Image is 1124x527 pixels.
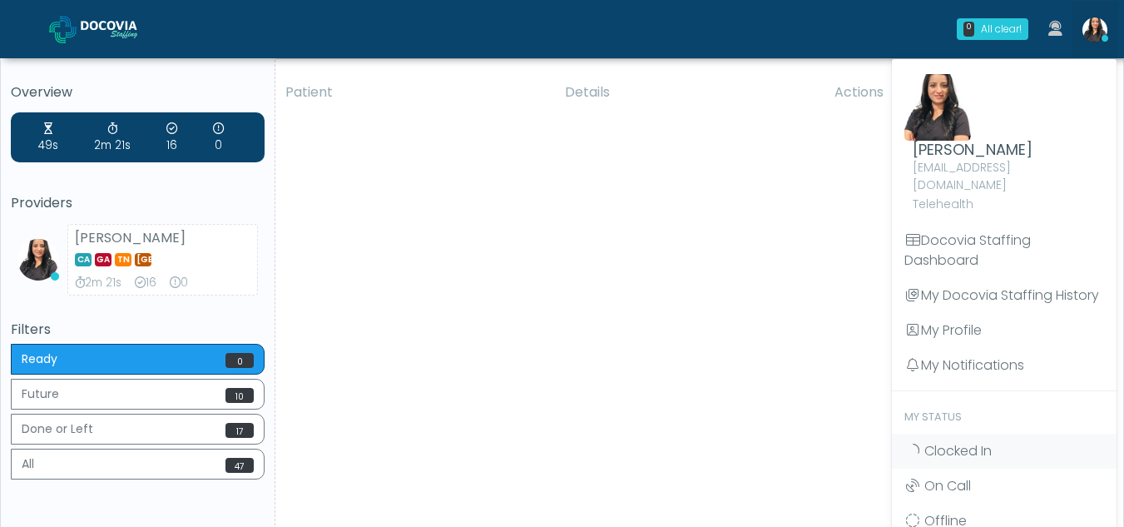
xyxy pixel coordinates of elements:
[824,72,1111,112] th: Actions
[11,196,265,211] h5: Providers
[11,322,265,337] h5: Filters
[11,85,265,100] h5: Overview
[924,476,971,495] span: On Call
[11,449,265,480] button: All47
[555,72,824,112] th: Details
[166,121,177,154] div: 16
[904,410,962,424] span: My Status
[38,121,58,154] div: 49s
[115,253,131,266] span: TN
[892,313,1117,348] a: My Profile
[17,239,59,281] img: Viral Patel
[170,275,188,291] div: 0
[892,278,1117,313] a: My Docovia Staffing History
[892,434,1117,469] a: Clocked In
[225,353,254,368] span: 0
[913,159,1104,194] p: [EMAIL_ADDRESS][DOMAIN_NAME]
[1082,17,1107,42] img: Viral Patel
[94,121,131,154] div: 2m 21s
[13,7,63,57] button: Open LiveChat chat widget
[135,253,151,266] span: [GEOGRAPHIC_DATA]
[892,399,1117,434] a: My Status
[924,441,992,460] span: Clocked In
[904,74,971,141] img: Viral Patel
[11,344,265,484] div: Basic example
[947,12,1038,47] a: 0 All clear!
[981,22,1022,37] div: All clear!
[81,21,164,37] img: Docovia
[892,223,1117,278] a: Docovia Staffing Dashboard
[11,379,265,410] button: Future10
[213,121,224,154] div: 0
[225,458,254,473] span: 47
[275,72,555,112] th: Patient
[75,228,186,247] strong: [PERSON_NAME]
[95,253,111,266] span: GA
[963,22,974,37] div: 0
[913,196,1104,213] p: Telehealth
[225,388,254,403] span: 10
[892,348,1117,383] a: My Notifications
[913,141,1104,159] h4: [PERSON_NAME]
[135,275,156,291] div: 16
[49,16,77,43] img: Docovia
[75,253,92,266] span: CA
[892,469,1117,504] a: On Call
[49,2,164,56] a: Docovia
[11,414,265,445] button: Done or Left17
[11,344,265,375] button: Ready0
[225,423,254,438] span: 17
[75,275,121,291] div: 2m 21s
